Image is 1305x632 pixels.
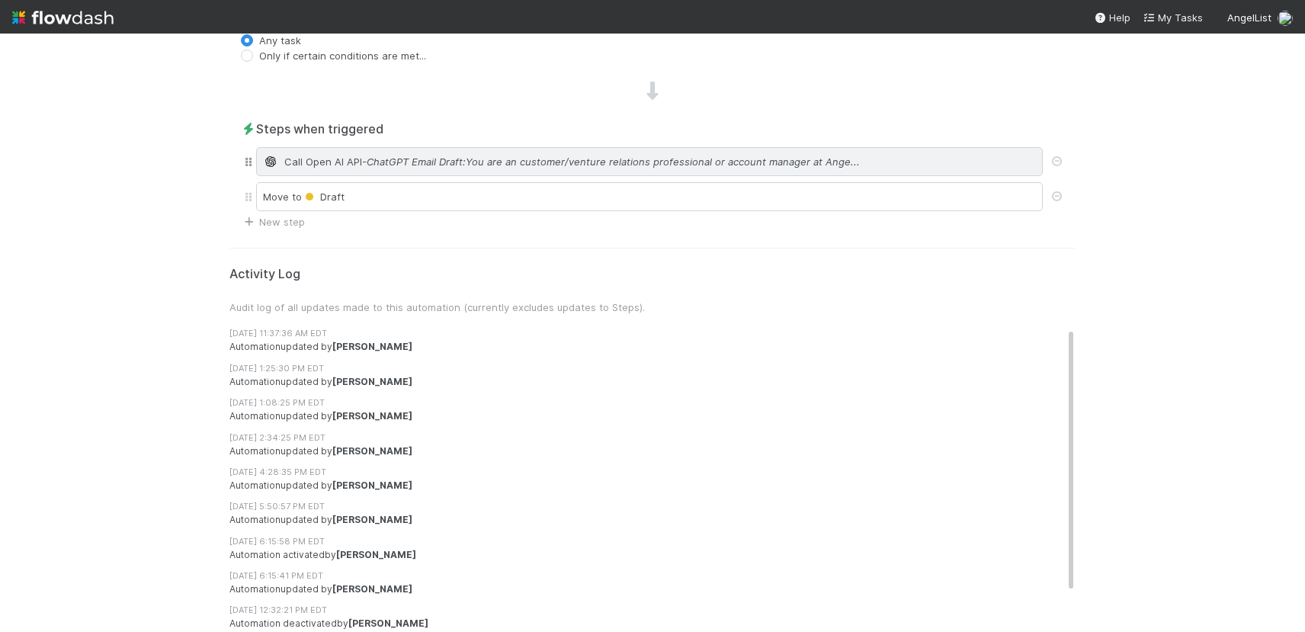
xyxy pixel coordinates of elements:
[229,375,1087,389] div: Automation updated by
[1143,10,1203,25] a: My Tasks
[229,569,1087,582] div: [DATE] 6:15:41 PM EDT
[332,410,412,422] strong: [PERSON_NAME]
[263,156,278,167] img: openai-logo-6c72d3214ab305b6eb66.svg
[229,340,1087,354] div: Automation updated by
[12,5,114,30] img: logo-inverted-e16ddd16eac7371096b0.svg
[229,466,1087,479] div: [DATE] 4:28:35 PM EDT
[229,267,1076,282] h5: Activity Log
[1278,11,1293,26] img: avatar_bbb6177a-485e-445a-ba71-b3b7d77eb495.png
[259,48,426,63] label: Only if certain conditions are met...
[332,376,412,387] strong: [PERSON_NAME]
[1094,10,1130,25] div: Help
[229,327,1087,340] div: [DATE] 11:37:36 AM EDT
[229,604,1087,617] div: [DATE] 12:32:21 PM EDT
[229,362,1087,375] div: [DATE] 1:25:30 PM EDT
[229,444,1087,458] div: Automation updated by
[229,479,1087,492] div: Automation updated by
[229,617,1087,630] div: Automation deactivated by
[229,431,1087,444] div: [DATE] 2:34:25 PM EDT
[229,396,1087,409] div: [DATE] 1:08:25 PM EDT
[336,549,416,560] strong: [PERSON_NAME]
[362,154,860,169] span: - ChatGPT Email Draft:You are an customer/venture relations professional or account manager at An...
[302,191,345,203] span: Draft
[241,120,1064,138] h2: Steps when triggered
[229,513,1087,527] div: Automation updated by
[332,445,412,457] strong: [PERSON_NAME]
[229,582,1087,596] div: Automation updated by
[229,535,1087,548] div: [DATE] 6:15:58 PM EDT
[229,409,1087,423] div: Automation updated by
[332,514,412,525] strong: [PERSON_NAME]
[332,341,412,352] strong: [PERSON_NAME]
[241,216,305,228] a: New step
[1143,11,1203,24] span: My Tasks
[284,154,362,169] span: Call Open AI API
[259,33,301,48] label: Any task
[332,583,412,595] strong: [PERSON_NAME]
[229,300,1076,315] p: Audit log of all updates made to this automation (currently excludes updates to Steps).
[256,182,1043,211] div: Move to
[229,548,1087,562] div: Automation activated by
[348,618,428,629] strong: [PERSON_NAME]
[332,480,412,491] strong: [PERSON_NAME]
[1227,11,1271,24] span: AngelList
[229,500,1087,513] div: [DATE] 5:50:57 PM EDT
